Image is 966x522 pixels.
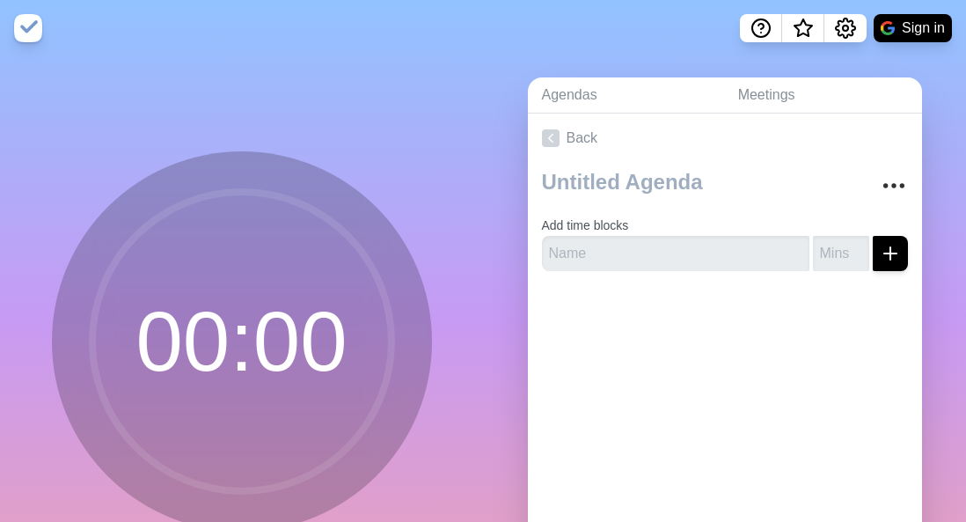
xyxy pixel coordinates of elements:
[542,236,809,271] input: Name
[724,77,922,114] a: Meetings
[542,218,629,232] label: Add time blocks
[528,77,724,114] a: Agendas
[874,14,952,42] button: Sign in
[881,21,895,35] img: google logo
[876,168,911,203] button: More
[528,114,922,163] a: Back
[813,236,869,271] input: Mins
[782,14,824,42] button: What’s new
[14,14,42,42] img: timeblocks logo
[824,14,867,42] button: Settings
[740,14,782,42] button: Help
